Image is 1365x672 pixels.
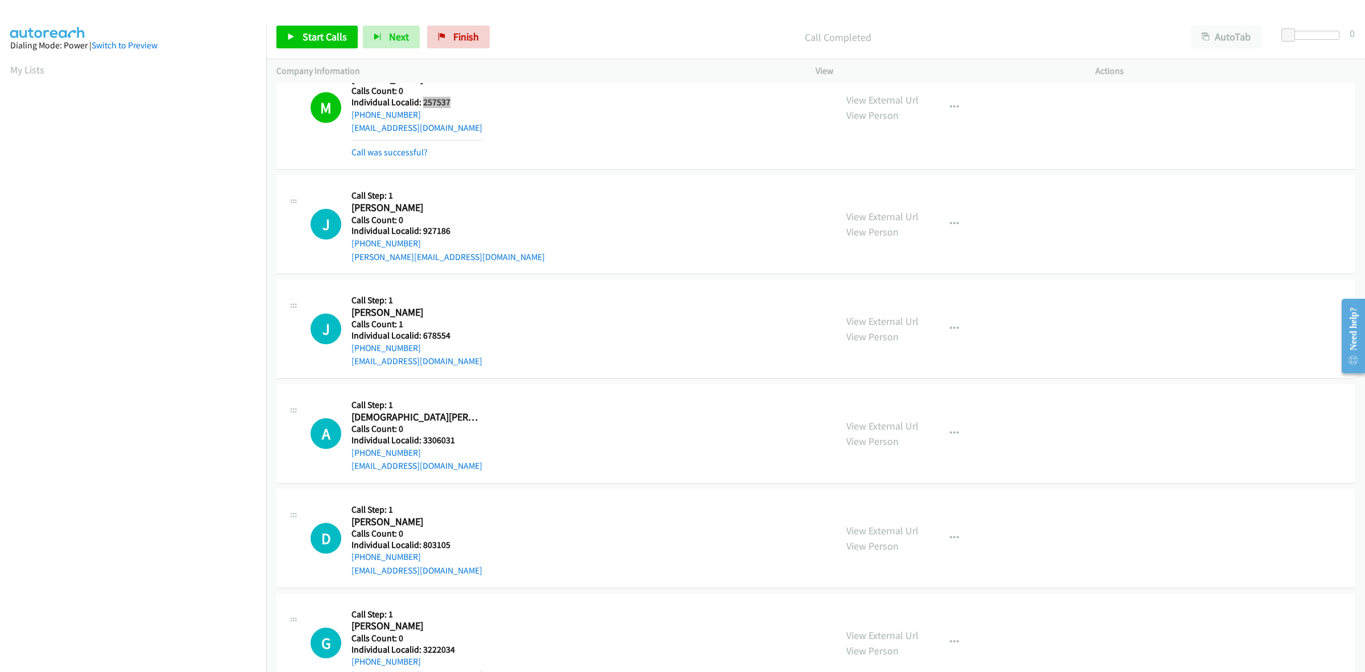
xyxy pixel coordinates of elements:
[276,64,795,78] p: Company Information
[1332,291,1365,381] iframe: Resource Center
[1350,26,1355,41] div: 0
[311,209,341,240] h1: J
[846,629,919,642] a: View External Url
[311,628,341,658] h1: G
[846,210,919,223] a: View External Url
[846,539,899,553] a: View Person
[311,209,341,240] div: The call is yet to be attempted
[311,523,341,554] h1: D
[311,418,341,449] div: The call is yet to be attempted
[351,190,545,201] h5: Call Step: 1
[351,460,482,471] a: [EMAIL_ADDRESS][DOMAIN_NAME]
[351,85,482,97] h5: Calls Count: 0
[1095,64,1355,78] p: Actions
[351,609,482,620] h5: Call Step: 1
[351,215,545,226] h5: Calls Count: 0
[1191,26,1261,48] button: AutoTab
[453,30,479,43] span: Finish
[351,238,421,249] a: [PHONE_NUMBER]
[351,633,482,644] h5: Calls Count: 0
[846,524,919,537] a: View External Url
[846,644,899,657] a: View Person
[351,447,421,458] a: [PHONE_NUMBER]
[351,528,482,539] h5: Calls Count: 0
[846,225,899,238] a: View Person
[351,97,482,108] h5: Individual Localid: 257537
[846,109,899,122] a: View Person
[846,330,899,343] a: View Person
[427,26,490,48] a: Finish
[846,419,919,432] a: View External Url
[351,225,545,237] h5: Individual Localid: 927186
[351,295,482,306] h5: Call Step: 1
[311,628,341,658] div: The call is yet to be attempted
[351,147,428,158] a: Call was successful?
[351,620,478,633] h2: [PERSON_NAME]
[10,39,256,52] div: Dialing Mode: Power |
[351,356,482,366] a: [EMAIL_ADDRESS][DOMAIN_NAME]
[846,315,919,328] a: View External Url
[351,399,482,411] h5: Call Step: 1
[351,319,482,330] h5: Calls Count: 1
[10,63,44,76] a: My Lists
[351,252,545,262] a: [PERSON_NAME][EMAIL_ADDRESS][DOMAIN_NAME]
[363,26,420,48] button: Next
[311,523,341,554] div: The call is yet to be attempted
[816,64,1075,78] p: View
[351,201,478,215] h2: [PERSON_NAME]
[276,26,358,48] a: Start Calls
[351,330,482,341] h5: Individual Localid: 678554
[92,40,158,51] a: Switch to Preview
[351,504,482,516] h5: Call Step: 1
[505,30,1170,45] p: Call Completed
[351,644,482,655] h5: Individual Localid: 3222034
[311,92,341,123] h1: M
[351,565,482,576] a: [EMAIL_ADDRESS][DOMAIN_NAME]
[351,551,421,562] a: [PHONE_NUMBER]
[351,343,421,353] a: [PHONE_NUMBER]
[311,418,341,449] h1: A
[10,88,266,628] iframe: Dialpad
[351,656,421,667] a: [PHONE_NUMBER]
[351,122,482,133] a: [EMAIL_ADDRESS][DOMAIN_NAME]
[303,30,347,43] span: Start Calls
[351,435,482,446] h5: Individual Localid: 3306031
[351,411,478,424] h2: [DEMOGRAPHIC_DATA][PERSON_NAME]
[351,306,478,319] h2: [PERSON_NAME]
[351,539,482,551] h5: Individual Localid: 803105
[351,423,482,435] h5: Calls Count: 0
[389,30,409,43] span: Next
[846,435,899,448] a: View Person
[311,314,341,344] h1: J
[351,109,421,120] a: [PHONE_NUMBER]
[351,516,478,529] h2: [PERSON_NAME]
[846,93,919,106] a: View External Url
